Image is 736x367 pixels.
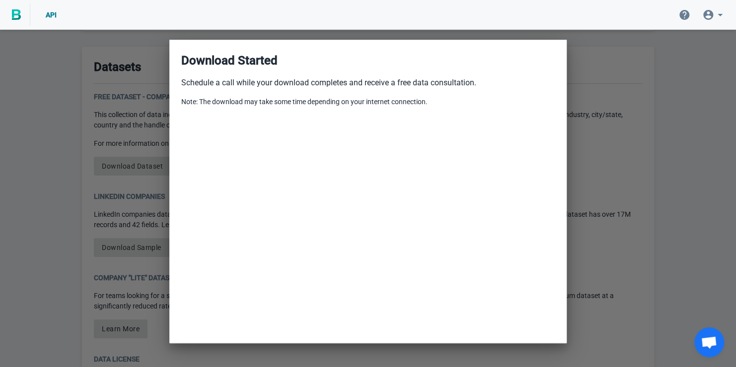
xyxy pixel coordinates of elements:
[181,52,555,69] h3: Download Started
[12,9,21,20] img: BigPicture.io
[694,327,724,357] a: Open chat
[181,77,555,89] p: Schedule a call while your download completes and receive a free data consultation.
[46,11,57,19] span: API
[181,97,555,107] p: Note: The download may take some time depending on your internet connection.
